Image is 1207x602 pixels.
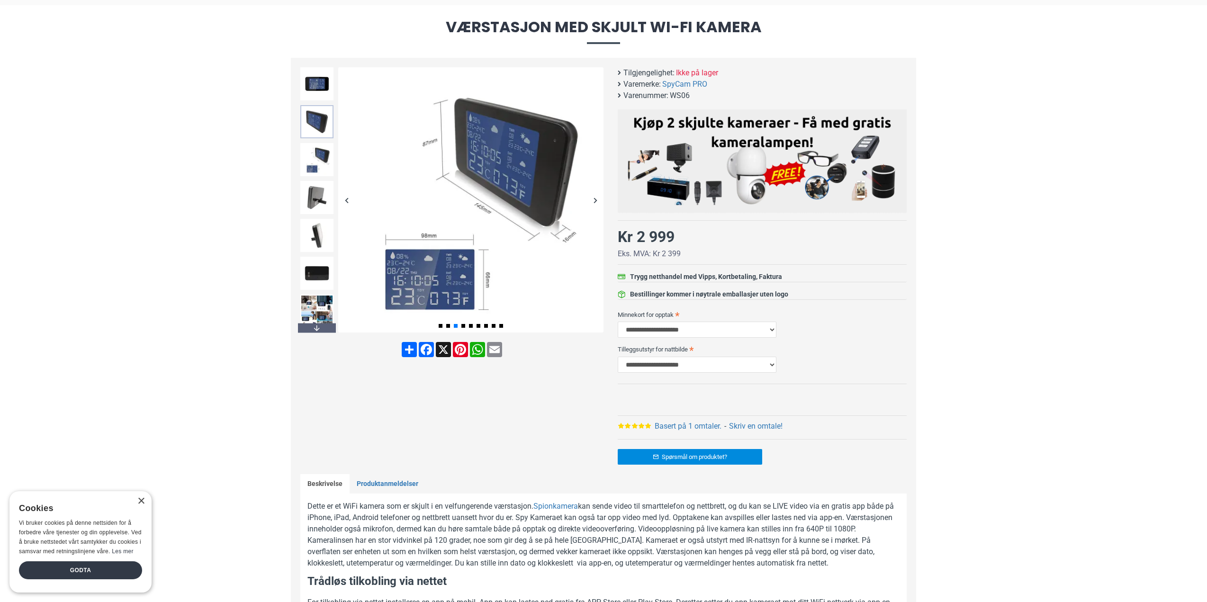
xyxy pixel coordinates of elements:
[338,67,603,332] img: Værstasjon med skjult Wi-Fi kamera - SpyGadgets.no
[291,19,916,44] span: Værstasjon med skjult Wi-Fi kamera
[623,67,675,79] b: Tilgjengelighet:
[307,574,900,590] h3: Trådløs tilkobling via nettet
[300,181,333,214] img: Værstasjon med skjult Wi-Fi kamera - SpyGadgets.no
[454,324,458,328] span: Go to slide 3
[300,257,333,290] img: Værstasjon med skjult Wi-Fi kamera - SpyGadgets.no
[618,449,762,465] a: Spørsmål om produktet?
[307,501,900,569] p: Dette er et WiFi kamera som er skjult i en velfungerende værstasjon. kan sende video til smarttel...
[418,342,435,357] a: Facebook
[112,548,133,555] a: Les mer, opens a new window
[446,324,450,328] span: Go to slide 2
[676,67,718,79] span: Ikke på lager
[533,501,578,512] a: Spionkamera
[435,342,452,357] a: X
[300,143,333,176] img: Værstasjon med skjult Wi-Fi kamera - SpyGadgets.no
[587,192,603,208] div: Next slide
[630,272,782,282] div: Trygg netthandel med Vipps, Kortbetaling, Faktura
[452,342,469,357] a: Pinterest
[630,289,788,299] div: Bestillinger kommer i nøytrale emballasjer uten logo
[298,323,336,332] div: Next slide
[469,324,473,328] span: Go to slide 5
[499,324,503,328] span: Go to slide 9
[300,67,333,100] img: Værstasjon med skjult Wi-Fi kamera - SpyGadgets.no
[338,192,355,208] div: Previous slide
[461,324,465,328] span: Go to slide 4
[300,105,333,138] img: Værstasjon med skjult Wi-Fi kamera - SpyGadgets.no
[623,79,661,90] b: Varemerke:
[492,324,495,328] span: Go to slide 8
[19,498,136,519] div: Cookies
[469,342,486,357] a: WhatsApp
[300,219,333,252] img: Værstasjon med skjult Wi-Fi kamera - SpyGadgets.no
[623,90,668,101] b: Varenummer:
[300,295,333,328] img: Værstasjon med skjult Wi-Fi kamera - SpyGadgets.no
[401,342,418,357] a: Share
[300,474,350,494] a: Beskrivelse
[724,422,726,431] b: -
[19,561,142,579] div: Godta
[729,421,783,432] a: Skriv en omtale!
[618,341,907,357] label: Tilleggsutstyr for nattbilde
[350,474,425,494] a: Produktanmeldelser
[625,114,900,205] img: Kjøp 2 skjulte kameraer – Få med gratis kameralampe!
[439,324,442,328] span: Go to slide 1
[137,498,144,505] div: Close
[618,307,907,322] label: Minnekort for opptak
[618,225,675,248] div: Kr 2 999
[484,324,488,328] span: Go to slide 7
[662,79,707,90] a: SpyCam PRO
[655,421,721,432] a: Basert på 1 omtaler.
[19,520,142,554] span: Vi bruker cookies på denne nettsiden for å forbedre våre tjenester og din opplevelse. Ved å bruke...
[670,90,690,101] span: WS06
[486,342,503,357] a: Email
[477,324,480,328] span: Go to slide 6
